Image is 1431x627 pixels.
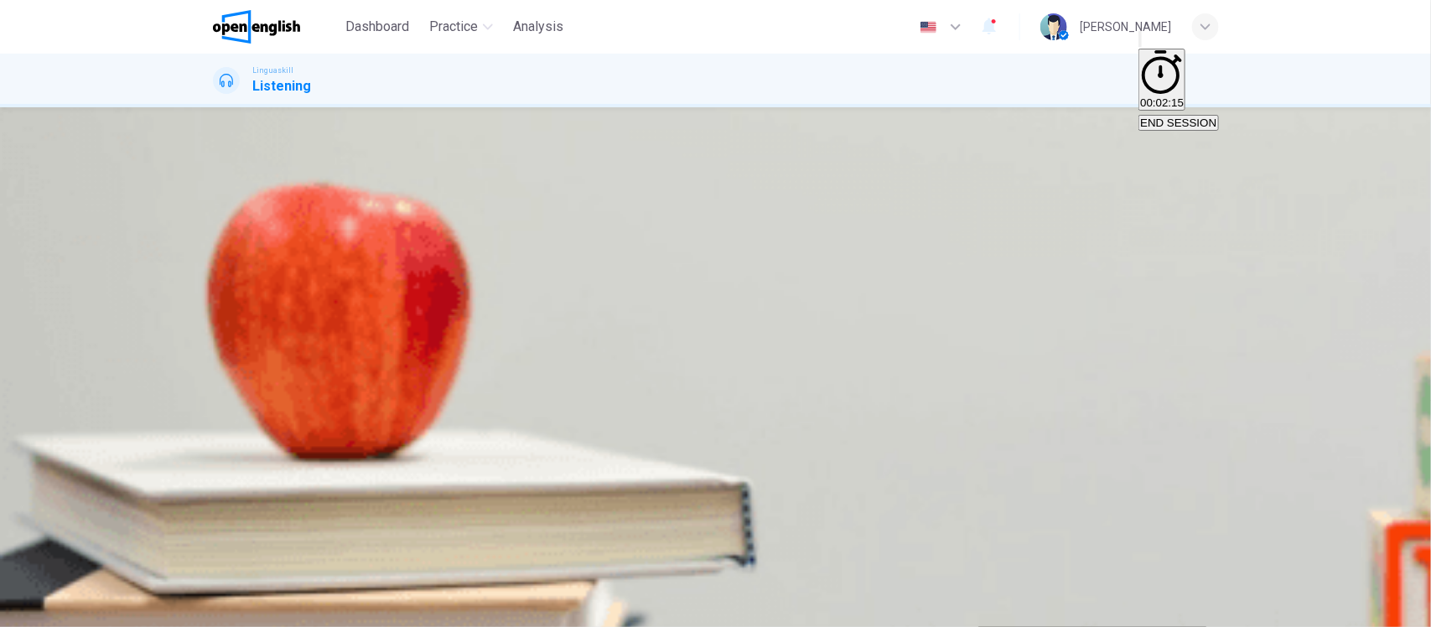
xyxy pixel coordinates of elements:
[506,12,570,42] button: Analysis
[1138,49,1185,111] button: 00:02:15
[1138,49,1218,112] div: Hide
[429,17,478,37] span: Practice
[345,17,409,37] span: Dashboard
[213,10,340,44] a: OpenEnglish logo
[339,12,416,42] button: Dashboard
[253,65,294,76] span: Linguaskill
[1040,13,1067,40] img: Profile picture
[1140,117,1216,129] span: END SESSION
[423,12,500,42] button: Practice
[253,76,312,96] h1: Listening
[1138,28,1218,49] div: Mute
[1081,17,1172,37] div: [PERSON_NAME]
[1140,96,1184,109] span: 00:02:15
[213,10,301,44] img: OpenEnglish logo
[513,17,563,37] span: Analysis
[918,21,939,34] img: en
[1138,115,1218,131] button: END SESSION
